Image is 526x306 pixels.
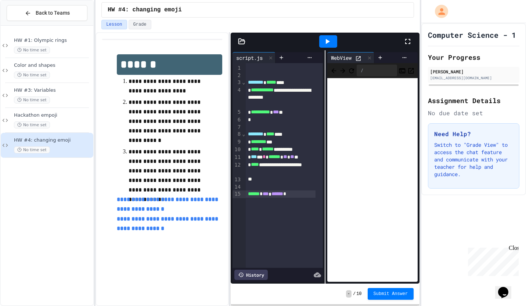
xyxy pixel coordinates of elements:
span: No time set [14,121,50,128]
div: 2 [233,72,242,79]
div: 7 [233,124,242,131]
button: Refresh [348,66,355,75]
div: [PERSON_NAME] [430,68,517,75]
div: 10 [233,146,242,154]
div: / [357,65,397,76]
span: Fold line [242,131,245,137]
div: 12 [233,161,242,176]
div: [EMAIL_ADDRESS][DOMAIN_NAME] [430,75,517,81]
span: No time set [14,146,50,153]
div: 13 [233,176,242,183]
button: Back to Teams [7,5,87,21]
div: 4 [233,87,242,109]
div: 14 [233,183,242,191]
div: WebView [327,52,374,63]
span: Submit Answer [374,291,408,297]
span: HW #1: Olympic rings [14,37,92,44]
div: 5 [233,109,242,116]
h2: Assignment Details [428,95,519,106]
div: 8 [233,131,242,138]
div: 1 [233,65,242,72]
h1: Computer Science - 1 [428,30,516,40]
button: Submit Answer [368,288,414,300]
span: HW #4: changing emoji [108,6,182,14]
div: Chat with us now!Close [3,3,51,47]
button: Grade [129,20,151,29]
div: 15 [233,190,242,198]
h3: Need Help? [434,130,513,138]
iframe: chat widget [495,277,519,299]
span: 10 [356,291,361,297]
h2: Your Progress [428,52,519,62]
span: Hackathon empoji [14,112,92,119]
span: No time set [14,47,50,54]
span: HW #3: Variables [14,87,92,94]
span: Forward [339,66,346,75]
button: Lesson [101,20,127,29]
span: No time set [14,72,50,79]
div: 9 [233,138,242,146]
span: No time set [14,96,50,103]
span: Back [330,66,338,75]
div: script.js [233,52,275,63]
span: - [346,290,352,298]
div: WebView [327,54,355,62]
iframe: Web Preview [327,78,418,282]
span: HW #4: changing emoji [14,137,92,143]
button: Console [399,66,406,75]
p: Switch to "Grade View" to access the chat feature and communicate with your teacher for help and ... [434,141,513,178]
div: My Account [427,3,450,20]
div: 3 [233,79,242,87]
div: No due date set [428,109,519,117]
button: Open in new tab [407,66,415,75]
iframe: chat widget [465,245,519,276]
div: History [234,270,268,280]
span: Back to Teams [36,9,70,17]
span: Fold line [242,79,245,85]
div: script.js [233,54,266,62]
div: 6 [233,116,242,124]
div: 11 [233,154,242,161]
span: / [353,291,356,297]
span: Color and shapes [14,62,92,69]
